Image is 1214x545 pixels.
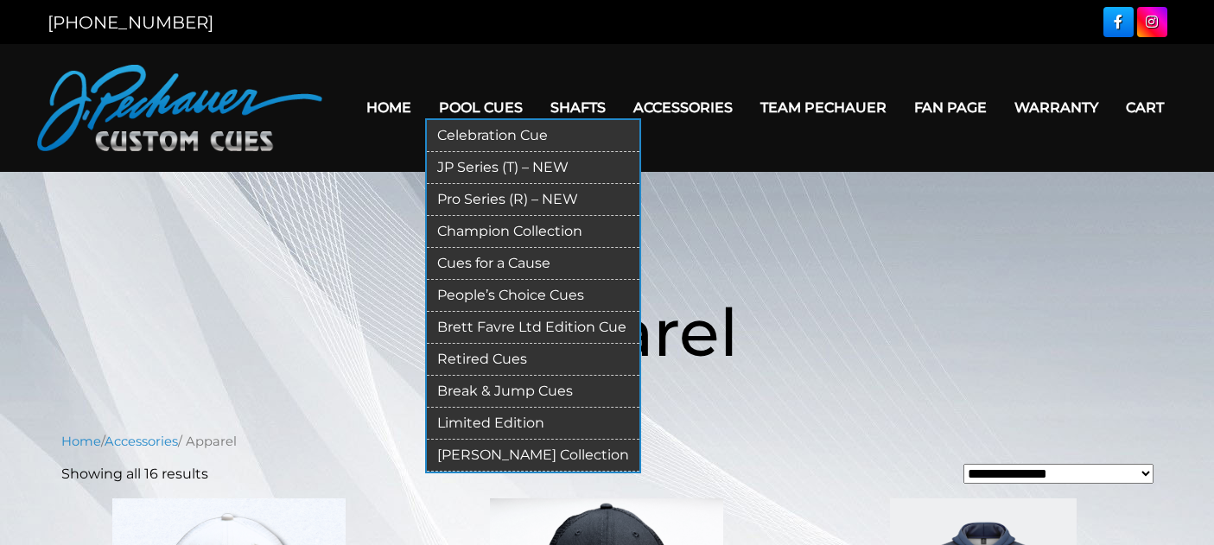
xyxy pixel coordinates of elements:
a: Accessories [620,86,747,130]
a: Cues for a Cause [427,248,639,280]
a: Celebration Cue [427,120,639,152]
a: Home [353,86,425,130]
select: Shop order [963,464,1154,485]
a: Retired Cues [427,344,639,376]
p: Showing all 16 results [61,464,208,485]
a: Pool Cues [425,86,537,130]
a: Cart [1112,86,1178,130]
a: Accessories [105,434,178,449]
a: JP Series (T) – NEW [427,152,639,184]
a: Warranty [1001,86,1112,130]
a: People’s Choice Cues [427,280,639,312]
a: Brett Favre Ltd Edition Cue [427,312,639,344]
a: Pro Series (R) – NEW [427,184,639,216]
a: [PHONE_NUMBER] [48,12,213,33]
nav: Breadcrumb [61,432,1154,451]
a: Fan Page [900,86,1001,130]
a: Shafts [537,86,620,130]
a: Champion Collection [427,216,639,248]
a: Break & Jump Cues [427,376,639,408]
img: Pechauer Custom Cues [37,65,322,151]
a: Home [61,434,101,449]
a: [PERSON_NAME] Collection [427,440,639,472]
a: Team Pechauer [747,86,900,130]
a: Limited Edition [427,408,639,440]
